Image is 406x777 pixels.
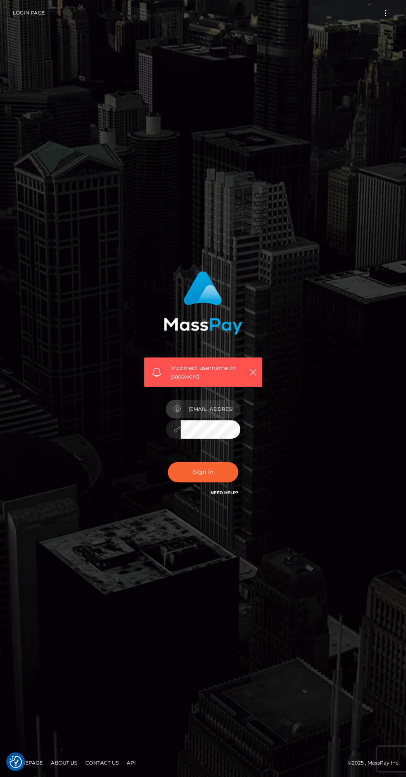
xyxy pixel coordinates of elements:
[171,364,245,381] span: Incorrect username or password.
[9,756,46,769] a: Homepage
[123,756,139,769] a: API
[13,4,45,22] a: Login Page
[164,271,242,335] img: MassPay Login
[10,755,22,768] img: Revisit consent button
[10,755,22,768] button: Consent Preferences
[168,462,238,482] button: Sign in
[6,758,400,767] div: © 2025 , MassPay Inc.
[210,490,238,495] a: Need Help?
[82,756,122,769] a: Contact Us
[378,7,393,19] button: Toggle navigation
[48,756,80,769] a: About Us
[181,400,240,418] input: Username...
